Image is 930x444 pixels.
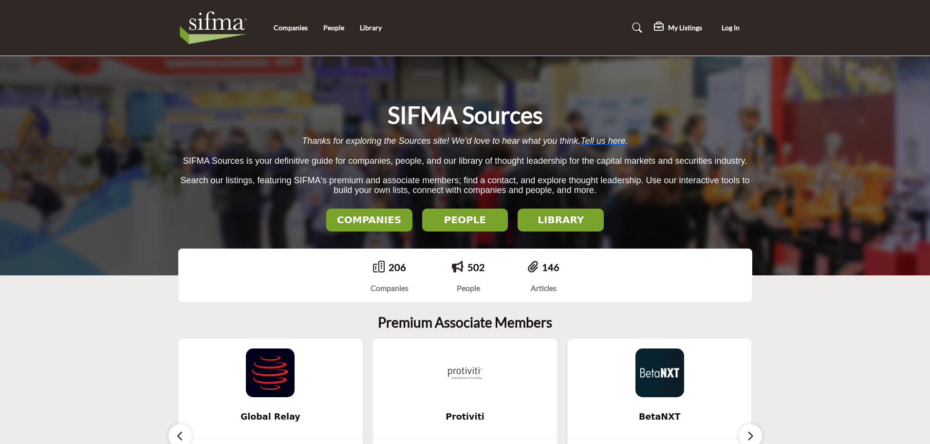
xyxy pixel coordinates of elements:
div: Companies [371,282,409,294]
h2: LIBRARY [521,214,601,226]
span: SIFMA Sources is your definitive guide for companies, people, and our library of thought leadersh... [183,156,747,166]
b: Protiviti [388,404,542,430]
span: Log In [722,23,740,32]
span: Search our listings, featuring SIFMA's premium and associate members; find a contact, and explore... [180,175,749,195]
h2: Premium Associate Members [378,314,552,331]
span: Thanks for exploring the Sources site! We’d love to hear what you think. . [302,136,628,146]
b: Global Relay [193,404,348,430]
a: Global Relay [179,404,363,430]
a: Search [623,20,649,36]
h2: COMPANIES [329,214,409,226]
h2: PEOPLE [425,214,505,226]
div: My Listings [654,22,702,34]
a: Library [360,23,382,32]
a: People [323,23,344,32]
a: Companies [274,23,308,32]
span: Protiviti [388,410,542,423]
img: Protiviti [441,348,489,397]
h1: SIFMA Sources [388,100,543,130]
a: 206 [389,261,406,273]
a: BetaNXT [568,404,752,430]
a: Protiviti [373,404,557,430]
div: Articles [528,282,559,294]
span: BetaNXT [582,410,737,423]
img: BetaNXT [635,348,684,397]
a: 502 [467,261,485,273]
div: People [452,282,485,294]
button: COMPANIES [326,209,412,232]
b: BetaNXT [582,404,737,430]
a: 146 [542,261,559,273]
span: Global Relay [193,410,348,423]
button: PEOPLE [422,209,508,232]
a: Tell us here [580,136,625,146]
img: Site Logo [178,8,254,47]
h5: My Listings [668,23,702,32]
button: LIBRARY [518,209,604,232]
button: Log In [709,19,752,37]
img: Global Relay [246,348,295,397]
